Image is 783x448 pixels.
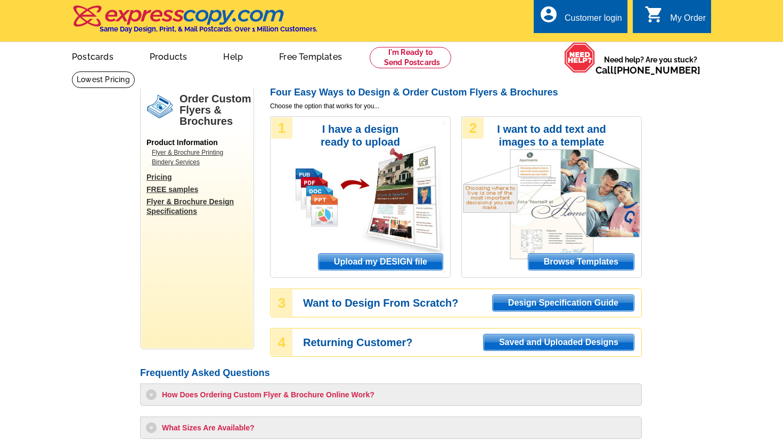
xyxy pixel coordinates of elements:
[146,93,173,120] img: flyers.png
[565,13,622,28] div: Customer login
[146,138,218,147] span: Product Information
[303,338,641,347] h3: Returning Customer?
[303,298,641,308] h3: Want to Design From Scratch?
[146,185,253,194] a: FREE samples
[493,295,634,311] span: Design Specification Guide
[539,12,622,25] a: account_circle Customer login
[180,93,253,127] h1: Order Custom Flyers & Brochures
[492,294,634,311] a: Design Specification Guide
[146,389,636,400] h3: How Does Ordering Custom Flyer & Brochure Online Work?
[146,172,253,182] a: Pricing
[670,13,706,28] div: My Order
[462,117,484,139] div: 2
[146,422,636,433] h3: What Sizes Are Available?
[319,254,443,270] span: Upload my DESIGN file
[306,123,415,148] h3: I have a design ready to upload
[271,329,292,356] div: 4
[484,334,634,350] span: Saved and Uploaded Designs
[271,117,292,139] div: 1
[133,43,205,68] a: Products
[152,157,248,167] a: Bindery Services
[614,65,700,76] a: [PHONE_NUMBER]
[596,65,700,76] span: Call
[270,87,642,99] h2: Four Easy Ways to Design & Order Custom Flyers & Brochures
[596,54,706,76] span: Need help? Are you stuck?
[262,43,359,68] a: Free Templates
[146,197,253,216] a: Flyer & Brochure Design Specifications
[271,290,292,316] div: 3
[497,123,606,148] h3: I want to add text and images to a template
[645,12,706,25] a: shopping_cart My Order
[55,43,130,68] a: Postcards
[528,254,634,270] span: Browse Templates
[564,42,596,73] img: help
[539,5,558,24] i: account_circle
[318,253,443,270] a: Upload my DESIGN file
[206,43,260,68] a: Help
[100,25,317,33] h4: Same Day Design, Print, & Mail Postcards. Over 1 Million Customers.
[140,367,642,379] h2: Frequently Asked Questions
[270,101,642,111] span: Choose the option that works for you...
[72,13,317,33] a: Same Day Design, Print, & Mail Postcards. Over 1 Million Customers.
[152,148,248,157] a: Flyer & Brochure Printing
[528,253,634,270] a: Browse Templates
[483,334,634,351] a: Saved and Uploaded Designs
[645,5,664,24] i: shopping_cart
